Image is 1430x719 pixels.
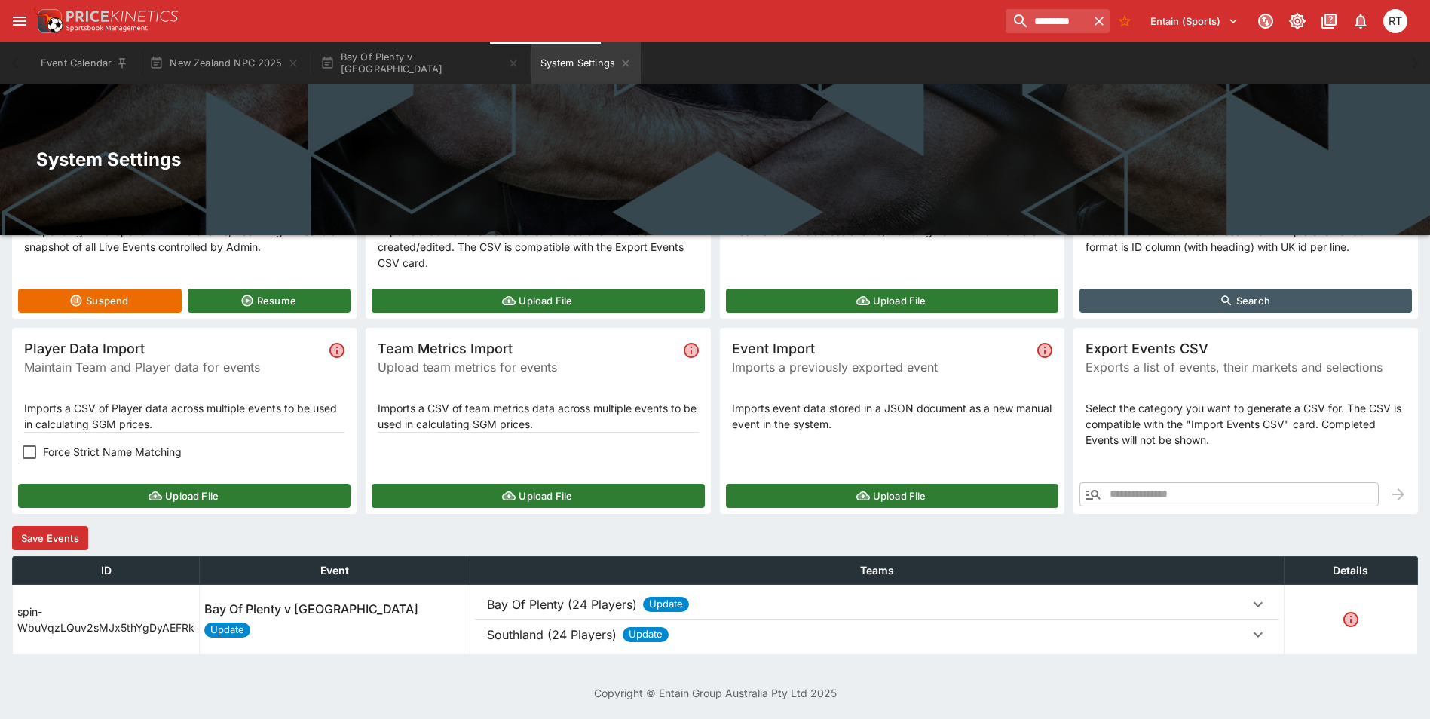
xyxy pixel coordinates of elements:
[1284,556,1417,584] th: Details
[1086,340,1406,357] span: Export Events CSV
[643,597,689,612] span: Update
[140,42,308,84] button: New Zealand NPC 2025
[1347,8,1374,35] button: Notifications
[66,11,178,22] img: PriceKinetics
[378,223,698,271] p: Imports a CSV of events and allows these events to be created/edited. The CSV is compatible with ...
[1086,223,1406,255] p: Forces all event data to be resent for multiple events. CSV format is ID column (with heading) wi...
[1079,289,1412,313] button: Search
[311,42,528,84] button: Bay Of Plenty v [GEOGRAPHIC_DATA]
[1006,9,1089,33] input: search
[378,400,698,432] p: Imports a CSV of team metrics data across multiple events to be used in calculating SGM prices.
[732,358,1031,376] span: Imports a previously exported event
[1113,9,1137,33] button: No Bookmarks
[204,623,250,638] span: Update
[1315,8,1343,35] button: Documentation
[1284,8,1311,35] button: Toggle light/dark mode
[475,589,1279,620] button: Bay Of Plenty (24 Players) Update
[475,620,1279,650] button: Southland (24 Players) Update
[13,556,200,584] th: ID
[732,400,1052,432] p: Imports event data stored in a JSON document as a new manual event in the system.
[726,484,1058,508] button: Upload File
[732,340,1031,357] span: Event Import
[24,223,344,255] p: Suspending will suspend ALL Live events, Resuming will send a snapshot of all Live Events control...
[66,25,148,32] img: Sportsbook Management
[487,626,617,644] p: Southland (24 Players)
[1383,9,1407,33] div: Richard Tatton
[24,340,323,357] span: Player Data Import
[1252,8,1279,35] button: Connected to PK
[1141,9,1248,33] button: Select Tenant
[470,556,1284,584] th: Teams
[204,601,418,617] h6: Bay Of Plenty v [GEOGRAPHIC_DATA]
[726,289,1058,313] button: Upload File
[623,627,669,642] span: Update
[24,358,323,376] span: Maintain Team and Player data for events
[18,484,351,508] button: Upload File
[43,444,182,460] span: Force Strict Name Matching
[1379,5,1412,38] button: Richard Tatton
[18,289,182,313] button: Suspend
[372,289,704,313] button: Upload File
[487,595,637,613] p: Bay Of Plenty (24 Players)
[378,358,677,376] span: Upload team metrics for events
[33,6,63,36] img: PriceKinetics Logo
[200,556,470,584] th: Event
[32,42,137,84] button: Event Calendar
[1086,358,1406,376] span: Exports a list of events, their markets and selections
[188,289,351,313] button: Resume
[12,526,88,550] button: Save Events
[531,42,641,84] button: System Settings
[13,584,200,654] td: spin-WbuVqzLQuv2sMJx5thYgDyAEFRk
[372,484,704,508] button: Upload File
[24,400,344,432] p: Imports a CSV of Player data across multiple events to be used in calculating SGM prices.
[36,148,1394,171] h2: System Settings
[378,340,677,357] span: Team Metrics Import
[1086,400,1406,448] p: Select the category you want to generate a CSV for. The CSV is compatible with the "Import Events...
[6,8,33,35] button: open drawer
